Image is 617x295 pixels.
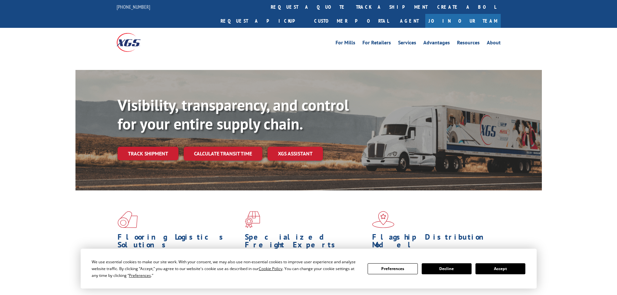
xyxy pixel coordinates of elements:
[117,4,150,10] a: [PHONE_NUMBER]
[309,14,394,28] a: Customer Portal
[422,263,472,274] button: Decline
[81,249,537,289] div: Cookie Consent Prompt
[372,233,495,252] h1: Flagship Distribution Model
[457,40,480,47] a: Resources
[362,40,391,47] a: For Retailers
[245,211,260,228] img: xgs-icon-focused-on-flooring-red
[368,263,417,274] button: Preferences
[129,273,151,278] span: Preferences
[118,95,349,134] b: Visibility, transparency, and control for your entire supply chain.
[184,147,262,161] a: Calculate transit time
[92,258,360,279] div: We use essential cookies to make our site work. With your consent, we may also use non-essential ...
[398,40,416,47] a: Services
[423,40,450,47] a: Advantages
[259,266,282,271] span: Cookie Policy
[336,40,355,47] a: For Mills
[394,14,425,28] a: Agent
[268,147,323,161] a: XGS ASSISTANT
[216,14,309,28] a: Request a pickup
[245,233,367,252] h1: Specialized Freight Experts
[425,14,501,28] a: Join Our Team
[118,233,240,252] h1: Flooring Logistics Solutions
[118,211,138,228] img: xgs-icon-total-supply-chain-intelligence-red
[475,263,525,274] button: Accept
[487,40,501,47] a: About
[118,147,178,160] a: Track shipment
[372,211,394,228] img: xgs-icon-flagship-distribution-model-red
